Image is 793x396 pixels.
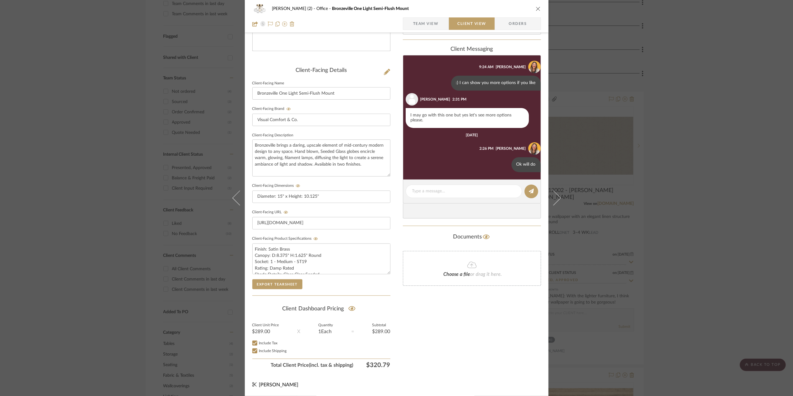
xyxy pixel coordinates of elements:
span: Include Shipping [259,349,287,353]
span: [PERSON_NAME] [259,382,299,387]
div: :) I can show you more options if you like [451,76,541,91]
label: Client-Facing Dimensions [252,184,302,188]
img: user_avatar.png [406,93,418,106]
div: Client Dashboard Pricing [252,302,390,316]
span: Bronzeville One Light Semi-Flush Mount [332,7,409,11]
img: 37f1fc45-55da-45bc-acd0-1c26401bf372_48x40.jpg [252,2,267,15]
label: Client-Facing Name [252,82,284,85]
input: Enter Client-Facing Item Name [252,87,390,100]
input: Enter item URL [252,217,390,229]
div: [PERSON_NAME] [496,64,526,70]
button: Client-Facing URL [282,210,290,214]
div: $289.00 [252,329,279,334]
label: Client-Facing URL [252,210,290,214]
div: = [351,328,354,335]
div: [PERSON_NAME] [420,97,450,102]
span: (incl. tax & shipping) [309,361,353,369]
div: 2:31 PM [453,97,467,102]
div: [DATE] [466,133,478,137]
button: Export Tearsheet [252,279,302,289]
input: Enter Client-Facing Brand [252,114,390,126]
span: Choose a file [444,272,470,277]
button: close [535,6,541,12]
label: Client Unit Price [252,324,279,327]
img: Remove from project [290,21,295,26]
img: de4ffc8c-c126-430c-b44c-5c396dfdd7eb.PNG [528,142,541,155]
div: Client-Facing Details [252,67,390,74]
span: Include Tax [259,341,278,345]
label: Client-Facing Brand [252,107,293,111]
label: Client-Facing Description [252,134,294,137]
label: Client-Facing Product Specifications [252,237,320,241]
label: Subtotal [372,324,390,327]
div: [PERSON_NAME] [496,146,526,151]
span: Team View [413,17,439,30]
input: Enter item dimensions [252,191,390,203]
div: client Messaging [403,46,541,53]
span: Client View [458,17,486,30]
span: Total Client Price [252,361,353,369]
div: 1 Each [319,329,333,334]
div: Ok will do [511,157,541,172]
span: or drag it here. [470,272,502,277]
div: $289.00 [372,329,390,334]
div: Documents [403,232,541,242]
img: de4ffc8c-c126-430c-b44c-5c396dfdd7eb.PNG [528,61,541,73]
button: Client-Facing Dimensions [294,184,302,188]
div: 9:24 AM [479,64,494,70]
div: X [297,328,300,335]
label: Quantity [319,324,333,327]
button: Client-Facing Brand [285,107,293,111]
span: Orders [502,17,534,30]
div: I may go with this one but yes let's see more options please. [406,108,529,128]
div: 2:26 PM [480,146,494,151]
span: Office [317,7,332,11]
button: Client-Facing Product Specifications [312,237,320,241]
span: $320.79 [353,361,390,369]
span: [PERSON_NAME] (2) [272,7,317,11]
